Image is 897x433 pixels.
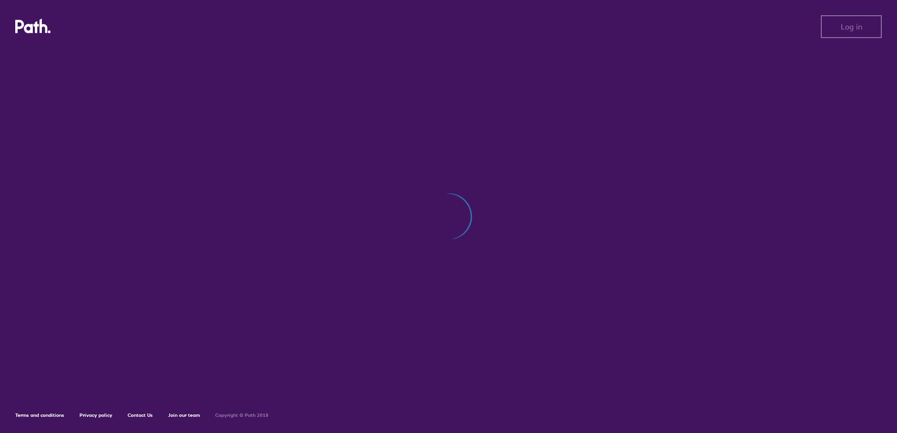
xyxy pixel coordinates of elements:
[15,412,64,418] a: Terms and conditions
[80,412,112,418] a: Privacy policy
[841,22,862,31] span: Log in
[168,412,200,418] a: Join our team
[821,15,882,38] button: Log in
[215,413,269,418] h6: Copyright © Path 2018
[128,412,153,418] a: Contact Us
